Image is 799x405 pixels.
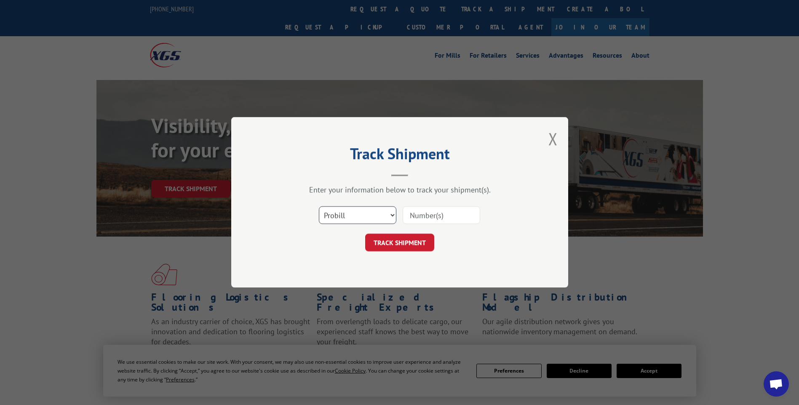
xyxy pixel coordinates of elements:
div: Open chat [764,371,789,397]
h2: Track Shipment [273,148,526,164]
button: Close modal [548,128,558,150]
input: Number(s) [403,207,480,224]
button: TRACK SHIPMENT [365,234,434,252]
div: Enter your information below to track your shipment(s). [273,185,526,195]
